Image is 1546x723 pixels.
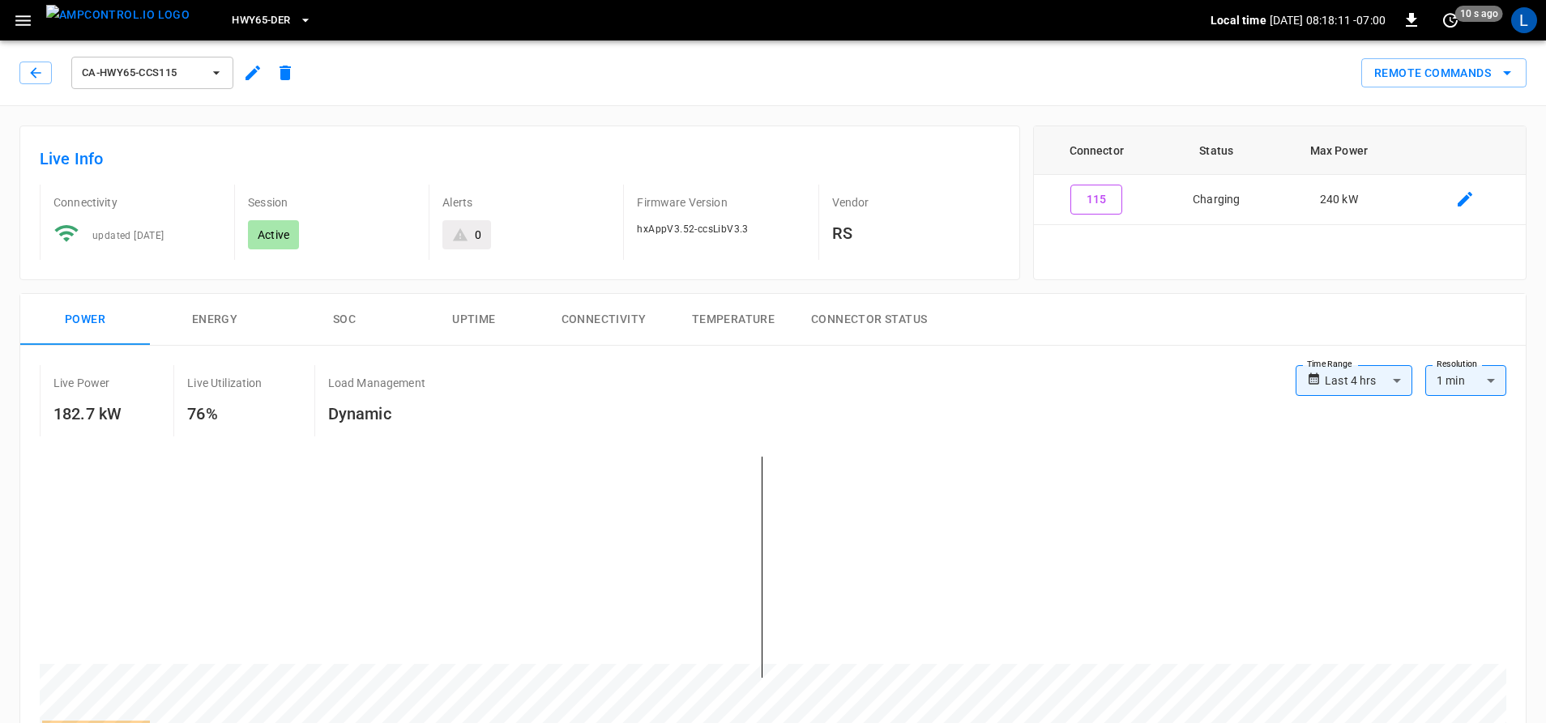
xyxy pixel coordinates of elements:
p: Session [248,194,416,211]
span: updated [DATE] [92,230,164,241]
td: 240 kW [1274,175,1404,225]
p: Local time [1211,12,1266,28]
button: Remote Commands [1361,58,1527,88]
label: Time Range [1307,358,1352,371]
button: SOC [280,294,409,346]
p: Active [258,227,289,243]
h6: RS [832,220,1000,246]
p: Live Power [53,375,110,391]
button: Temperature [668,294,798,346]
p: Live Utilization [187,375,262,391]
span: HWY65-DER [232,11,290,30]
p: Load Management [328,375,425,391]
div: 0 [475,227,481,243]
p: Connectivity [53,194,221,211]
span: 10 s ago [1455,6,1503,22]
button: set refresh interval [1437,7,1463,33]
div: remote commands options [1361,58,1527,88]
h6: Live Info [40,146,1000,172]
button: HWY65-DER [225,5,318,36]
h6: 182.7 kW [53,401,122,427]
img: ampcontrol.io logo [46,5,190,25]
h6: 76% [187,401,262,427]
p: Vendor [832,194,1000,211]
th: Connector [1034,126,1159,175]
button: Uptime [409,294,539,346]
button: Energy [150,294,280,346]
button: ca-hwy65-ccs115 [71,57,233,89]
div: Last 4 hrs [1325,365,1412,396]
button: Connector Status [798,294,940,346]
span: ca-hwy65-ccs115 [82,64,202,83]
p: Firmware Version [637,194,805,211]
p: Alerts [442,194,610,211]
button: 115 [1070,185,1122,215]
td: Charging [1159,175,1274,225]
th: Status [1159,126,1274,175]
span: hxAppV3.52-ccsLibV3.3 [637,223,748,235]
div: profile-icon [1511,7,1537,33]
label: Resolution [1437,358,1477,371]
button: Power [20,294,150,346]
h6: Dynamic [328,401,425,427]
div: 1 min [1425,365,1506,396]
p: [DATE] 08:18:11 -07:00 [1270,12,1386,28]
table: connector table [1034,126,1526,225]
th: Max Power [1274,126,1404,175]
button: Connectivity [539,294,668,346]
